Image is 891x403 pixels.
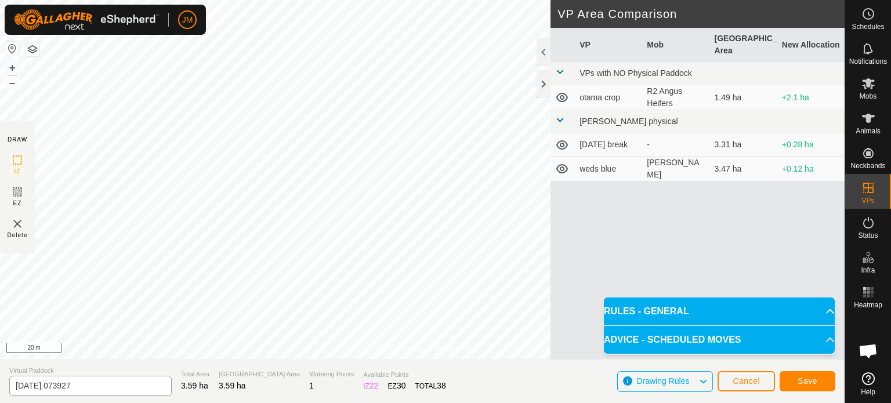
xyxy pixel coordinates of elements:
[733,376,760,386] span: Cancel
[777,133,845,157] td: +0.28 ha
[575,133,642,157] td: [DATE] break
[434,344,468,354] a: Contact Us
[852,23,884,30] span: Schedules
[5,61,19,75] button: +
[710,157,777,181] td: 3.47 ha
[856,128,881,135] span: Animals
[181,381,208,390] span: 3.59 ha
[5,42,19,56] button: Reset Map
[575,28,642,62] th: VP
[388,380,406,392] div: EZ
[647,85,705,110] div: R2 Angus Heifers
[861,197,874,204] span: VPs
[604,326,835,354] p-accordion-header: ADVICE - SCHEDULED MOVES
[861,389,875,395] span: Help
[397,381,406,390] span: 30
[309,369,354,379] span: Watering Points
[26,42,39,56] button: Map Layers
[575,157,642,181] td: weds blue
[777,85,845,110] td: +2.1 ha
[851,333,886,368] a: Open chat
[9,366,172,376] span: Virtual Paddock
[858,232,878,239] span: Status
[219,369,300,379] span: [GEOGRAPHIC_DATA] Area
[854,302,882,308] span: Heatmap
[309,381,314,390] span: 1
[14,9,159,30] img: Gallagher Logo
[5,76,19,90] button: –
[415,380,446,392] div: TOTAL
[13,199,22,208] span: EZ
[10,217,24,231] img: VP
[647,157,705,181] div: [PERSON_NAME]
[647,139,705,151] div: -
[8,135,27,144] div: DRAW
[710,133,777,157] td: 3.31 ha
[780,371,835,391] button: Save
[181,369,209,379] span: Total Area
[579,68,692,78] span: VPs with NO Physical Paddock
[604,333,741,347] span: ADVICE - SCHEDULED MOVES
[777,157,845,181] td: +0.12 ha
[363,380,378,392] div: IZ
[777,28,845,62] th: New Allocation
[710,85,777,110] td: 1.49 ha
[370,381,379,390] span: 22
[604,304,689,318] span: RULES - GENERAL
[219,381,246,390] span: 3.59 ha
[710,28,777,62] th: [GEOGRAPHIC_DATA] Area
[798,376,817,386] span: Save
[182,14,193,26] span: JM
[8,231,28,239] span: Delete
[861,267,875,274] span: Infra
[575,85,642,110] td: otama crop
[642,28,709,62] th: Mob
[718,371,775,391] button: Cancel
[376,344,420,354] a: Privacy Policy
[437,381,446,390] span: 38
[604,297,835,325] p-accordion-header: RULES - GENERAL
[849,58,887,65] span: Notifications
[363,370,445,380] span: Available Points
[557,7,845,21] h2: VP Area Comparison
[579,117,678,126] span: [PERSON_NAME] physical
[15,167,21,176] span: IZ
[850,162,885,169] span: Neckbands
[860,93,876,100] span: Mobs
[636,376,689,386] span: Drawing Rules
[845,368,891,400] a: Help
